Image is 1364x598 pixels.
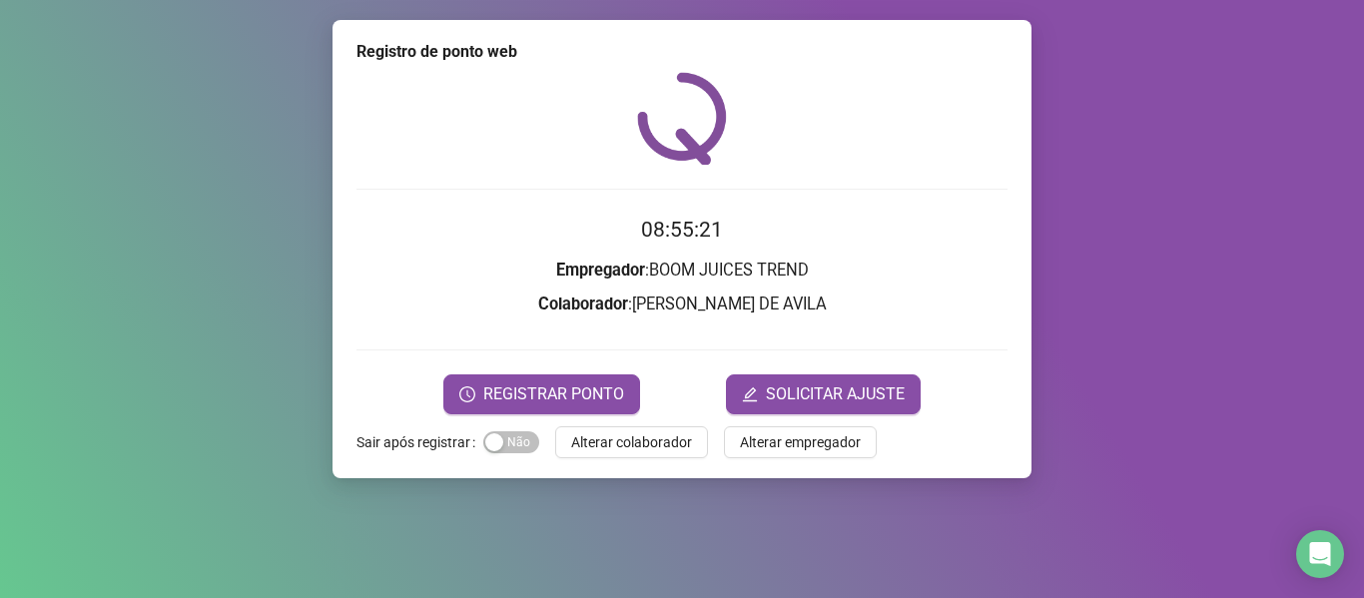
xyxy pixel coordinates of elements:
[356,40,1008,64] div: Registro de ponto web
[571,431,692,453] span: Alterar colaborador
[555,426,708,458] button: Alterar colaborador
[443,374,640,414] button: REGISTRAR PONTO
[726,374,921,414] button: editSOLICITAR AJUSTE
[1296,530,1344,578] div: Open Intercom Messenger
[766,382,905,406] span: SOLICITAR AJUSTE
[742,386,758,402] span: edit
[356,292,1008,317] h3: : [PERSON_NAME] DE AVILA
[538,295,628,313] strong: Colaborador
[356,426,483,458] label: Sair após registrar
[641,218,723,242] time: 08:55:21
[459,386,475,402] span: clock-circle
[637,72,727,165] img: QRPoint
[740,431,861,453] span: Alterar empregador
[556,261,645,280] strong: Empregador
[356,258,1008,284] h3: : BOOM JUICES TREND
[724,426,877,458] button: Alterar empregador
[483,382,624,406] span: REGISTRAR PONTO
